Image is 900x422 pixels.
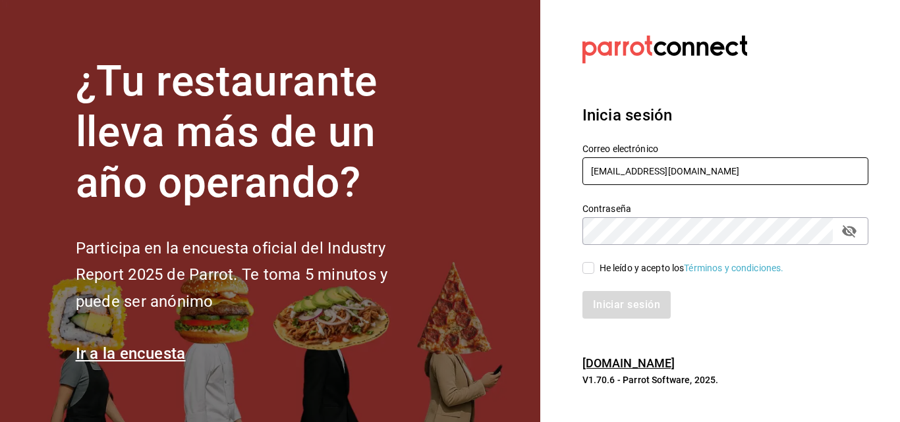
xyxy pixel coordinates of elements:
a: Términos y condiciones. [684,263,783,273]
h2: Participa en la encuesta oficial del Industry Report 2025 de Parrot. Te toma 5 minutos y puede se... [76,235,432,315]
a: Ir a la encuesta [76,344,186,363]
input: Ingresa tu correo electrónico [582,157,868,185]
p: V1.70.6 - Parrot Software, 2025. [582,373,868,386]
a: [DOMAIN_NAME] [582,356,675,370]
h3: Inicia sesión [582,103,868,127]
h1: ¿Tu restaurante lleva más de un año operando? [76,57,432,208]
label: Correo electrónico [582,144,868,153]
button: passwordField [838,220,860,242]
div: He leído y acepto los [600,261,784,275]
label: Contraseña [582,204,868,213]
